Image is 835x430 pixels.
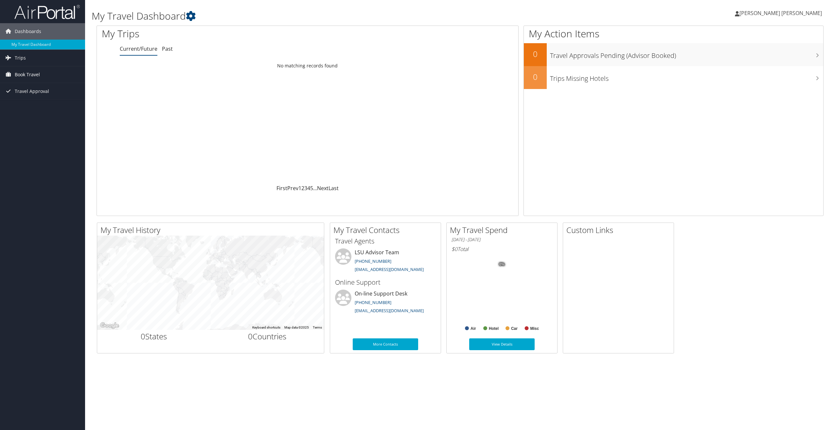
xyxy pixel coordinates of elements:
[353,338,418,350] a: More Contacts
[355,308,424,314] a: [EMAIL_ADDRESS][DOMAIN_NAME]
[162,45,173,52] a: Past
[566,224,674,236] h2: Custom Links
[15,83,49,99] span: Travel Approval
[452,237,552,243] h6: [DATE] - [DATE]
[511,326,518,331] text: Car
[304,185,307,192] a: 3
[452,245,457,253] span: $0
[739,9,822,17] span: [PERSON_NAME] [PERSON_NAME]
[335,278,436,287] h3: Online Support
[489,326,499,331] text: Hotel
[471,326,476,331] text: Air
[313,185,317,192] span: …
[120,45,157,52] a: Current/Future
[469,338,535,350] a: View Details
[524,27,823,41] h1: My Action Items
[301,185,304,192] a: 2
[252,325,280,330] button: Keyboard shortcuts
[307,185,310,192] a: 4
[499,262,505,266] tspan: 0%
[216,331,319,342] h2: Countries
[99,321,120,330] a: Open this area in Google Maps (opens a new window)
[524,48,547,60] h2: 0
[355,299,391,305] a: [PHONE_NUMBER]
[550,48,823,60] h3: Travel Approvals Pending (Advisor Booked)
[524,71,547,82] h2: 0
[15,50,26,66] span: Trips
[355,266,424,272] a: [EMAIL_ADDRESS][DOMAIN_NAME]
[102,331,206,342] h2: States
[97,60,518,72] td: No matching records found
[333,224,441,236] h2: My Travel Contacts
[99,321,120,330] img: Google
[355,258,391,264] a: [PHONE_NUMBER]
[102,27,338,41] h1: My Trips
[248,331,253,342] span: 0
[332,290,439,316] li: On-line Support Desk
[15,66,40,83] span: Book Travel
[313,326,322,329] a: Terms (opens in new tab)
[452,245,552,253] h6: Total
[550,71,823,83] h3: Trips Missing Hotels
[141,331,145,342] span: 0
[276,185,287,192] a: First
[450,224,557,236] h2: My Travel Spend
[287,185,298,192] a: Prev
[14,4,80,20] img: airportal-logo.png
[329,185,339,192] a: Last
[317,185,329,192] a: Next
[524,43,823,66] a: 0Travel Approvals Pending (Advisor Booked)
[298,185,301,192] a: 1
[284,326,309,329] span: Map data ©2025
[310,185,313,192] a: 5
[530,326,539,331] text: Misc
[524,66,823,89] a: 0Trips Missing Hotels
[332,248,439,275] li: LSU Advisor Team
[335,237,436,246] h3: Travel Agents
[735,3,828,23] a: [PERSON_NAME] [PERSON_NAME]
[15,23,41,40] span: Dashboards
[92,9,583,23] h1: My Travel Dashboard
[100,224,324,236] h2: My Travel History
